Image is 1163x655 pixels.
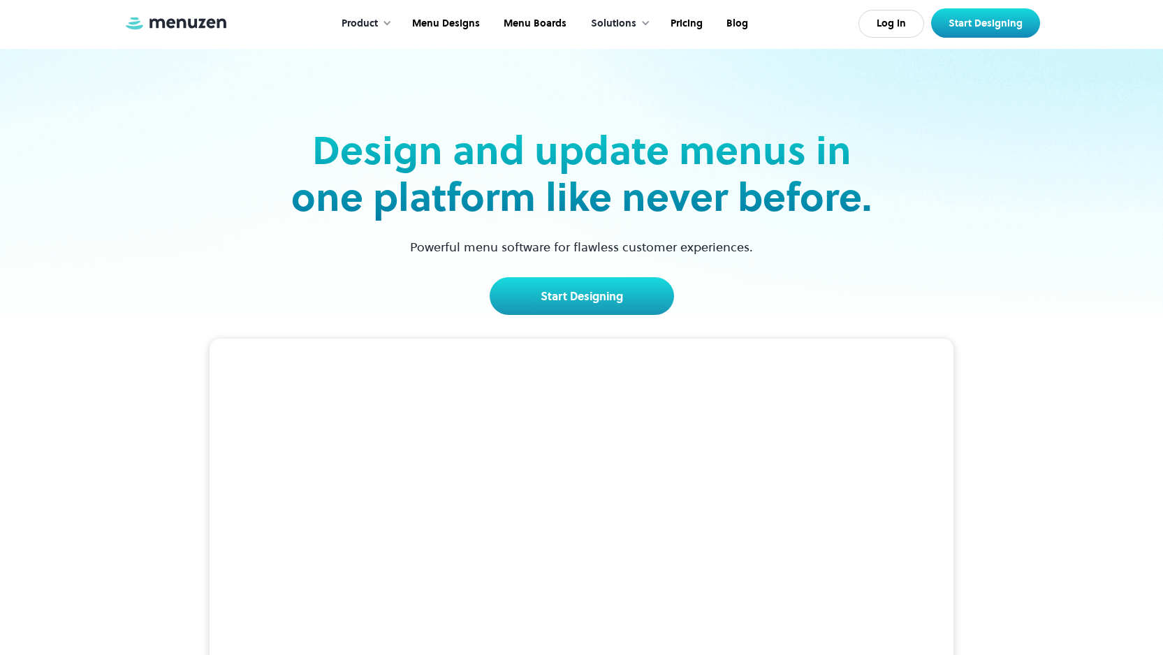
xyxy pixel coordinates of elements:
a: Start Designing [490,277,674,315]
a: Menu Boards [490,2,577,45]
a: Pricing [657,2,713,45]
div: Product [328,2,399,45]
a: Blog [713,2,759,45]
a: Log In [858,10,924,38]
a: Menu Designs [399,2,490,45]
p: Powerful menu software for flawless customer experiences. [393,237,770,256]
div: Solutions [591,16,636,31]
div: Solutions [577,2,657,45]
h2: Design and update menus in one platform like never before. [287,127,877,221]
a: Start Designing [931,8,1040,38]
div: Product [342,16,378,31]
